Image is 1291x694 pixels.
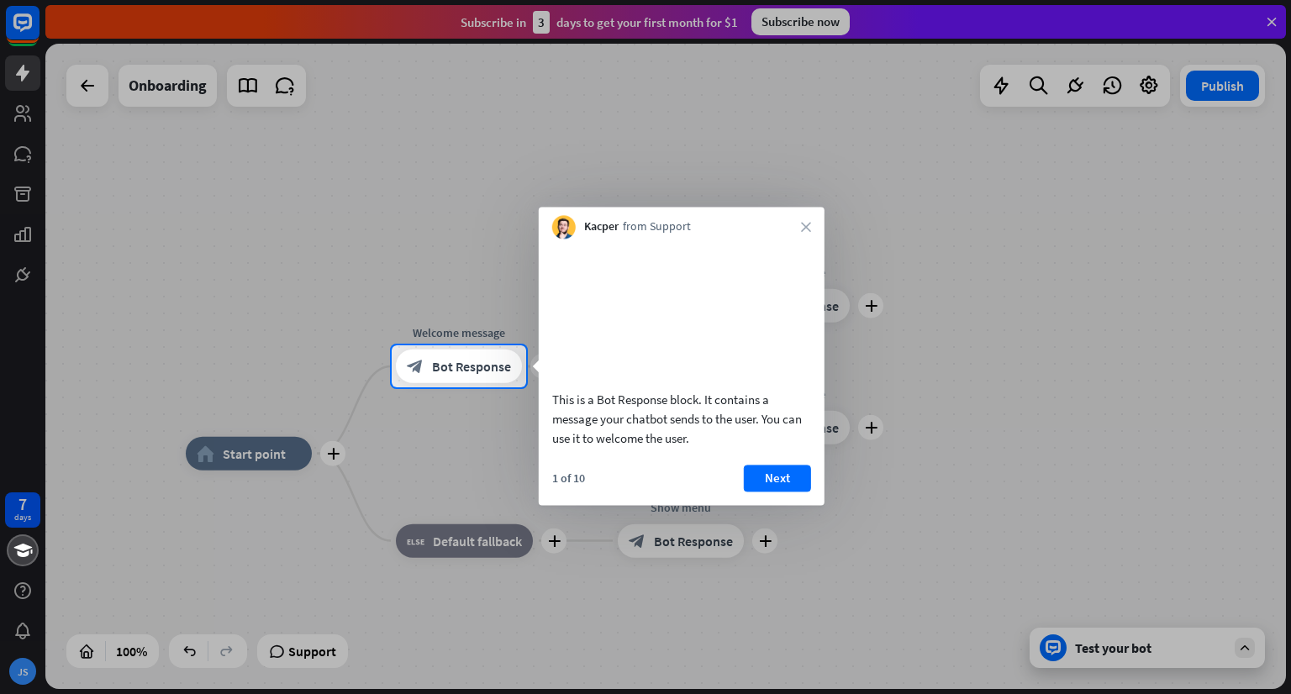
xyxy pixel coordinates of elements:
[407,358,424,375] i: block_bot_response
[744,465,811,492] button: Next
[432,358,511,375] span: Bot Response
[552,471,585,486] div: 1 of 10
[584,219,619,236] span: Kacper
[13,7,64,57] button: Open LiveChat chat widget
[801,222,811,232] i: close
[623,219,691,236] span: from Support
[552,390,811,448] div: This is a Bot Response block. It contains a message your chatbot sends to the user. You can use i...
